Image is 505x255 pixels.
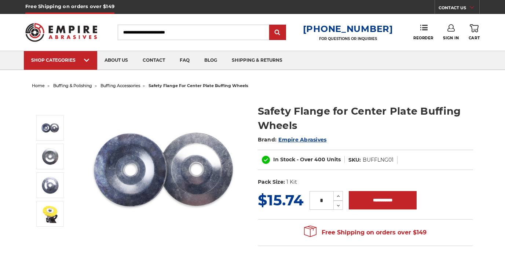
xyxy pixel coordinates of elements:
dt: SKU: [348,156,361,164]
a: about us [97,51,135,70]
span: Free Shipping on orders over $149 [304,225,427,240]
span: $15.74 [258,191,304,209]
a: buffing & polishing [53,83,92,88]
input: Submit [270,25,285,40]
a: Reorder [413,24,433,40]
span: 400 [314,156,325,163]
span: Brand: [258,136,277,143]
span: Reorder [413,36,433,40]
a: home [32,83,45,88]
h1: Safety Flange for Center Plate Buffing Wheels [258,104,473,133]
dt: Pack Size: [258,178,285,186]
a: Empire Abrasives [278,136,326,143]
img: 4 inch safety flange for center plate airway buffs [90,96,237,243]
span: In Stock [273,156,295,163]
img: Empire Abrasives [25,18,97,47]
a: faq [172,51,197,70]
span: - Over [297,156,313,163]
dd: 1 Kit [286,178,297,186]
a: blog [197,51,224,70]
img: 4" airway buff safety flange [41,176,59,194]
span: Cart [469,36,480,40]
span: Units [327,156,341,163]
img: airway buff safety flange [41,147,59,166]
a: Cart [469,24,480,40]
a: CONTACT US [439,4,479,14]
img: 4 inch safety flange for center plate airway buffs [41,119,59,137]
a: shipping & returns [224,51,290,70]
span: safety flange for center plate buffing wheels [149,83,248,88]
span: Sign In [443,36,459,40]
div: SHOP CATEGORIES [31,57,90,63]
p: FOR QUESTIONS OR INQUIRIES [303,36,393,41]
a: buffing accessories [100,83,140,88]
a: contact [135,51,172,70]
a: [PHONE_NUMBER] [303,24,393,34]
dd: BUFFLNG01 [363,156,394,164]
img: center plate airway buff safety flange [41,205,59,223]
